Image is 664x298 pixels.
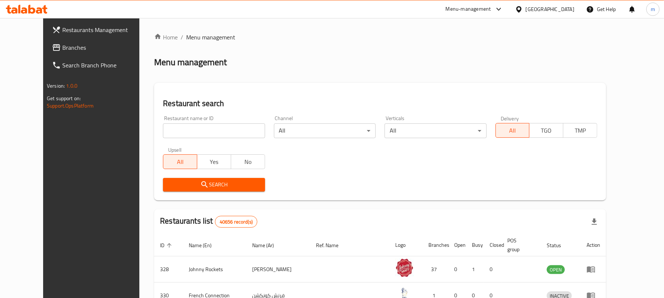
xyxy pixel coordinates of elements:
[163,123,265,138] input: Search for restaurant name or ID..
[168,147,182,152] label: Upsell
[163,154,197,169] button: All
[154,33,178,42] a: Home
[62,25,148,34] span: Restaurants Management
[181,33,183,42] li: /
[163,98,597,109] h2: Restaurant search
[466,234,484,256] th: Busy
[316,241,348,250] span: Ref. Name
[169,180,259,189] span: Search
[532,125,560,136] span: TGO
[499,125,527,136] span: All
[587,265,600,274] div: Menu
[166,157,194,167] span: All
[160,215,257,228] h2: Restaurants list
[566,125,594,136] span: TMP
[66,81,77,91] span: 1.0.0
[246,256,310,283] td: [PERSON_NAME]
[46,56,154,74] a: Search Branch Phone
[62,43,148,52] span: Branches
[529,123,563,138] button: TGO
[651,5,655,13] span: m
[46,21,154,39] a: Restaurants Management
[163,178,265,192] button: Search
[62,61,148,70] span: Search Branch Phone
[395,259,414,277] img: Johnny Rockets
[47,81,65,91] span: Version:
[466,256,484,283] td: 1
[47,94,81,103] span: Get support on:
[197,154,231,169] button: Yes
[423,256,448,283] td: 37
[231,154,265,169] button: No
[389,234,423,256] th: Logo
[154,256,183,283] td: 328
[160,241,174,250] span: ID
[423,234,448,256] th: Branches
[200,157,228,167] span: Yes
[252,241,284,250] span: Name (Ar)
[484,234,501,256] th: Closed
[47,101,94,111] a: Support.OpsPlatform
[154,56,227,68] h2: Menu management
[448,256,466,283] td: 0
[274,123,376,138] div: All
[385,123,486,138] div: All
[154,33,606,42] nav: breadcrumb
[234,157,262,167] span: No
[526,5,574,13] div: [GEOGRAPHIC_DATA]
[186,33,235,42] span: Menu management
[484,256,501,283] td: 0
[496,123,530,138] button: All
[501,116,519,121] label: Delivery
[448,234,466,256] th: Open
[507,236,532,254] span: POS group
[46,39,154,56] a: Branches
[183,256,246,283] td: Johnny Rockets
[563,123,597,138] button: TMP
[189,241,221,250] span: Name (En)
[446,5,491,14] div: Menu-management
[581,234,606,256] th: Action
[585,213,603,231] div: Export file
[215,218,257,225] span: 40656 record(s)
[547,241,571,250] span: Status
[215,216,257,228] div: Total records count
[547,266,565,274] span: OPEN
